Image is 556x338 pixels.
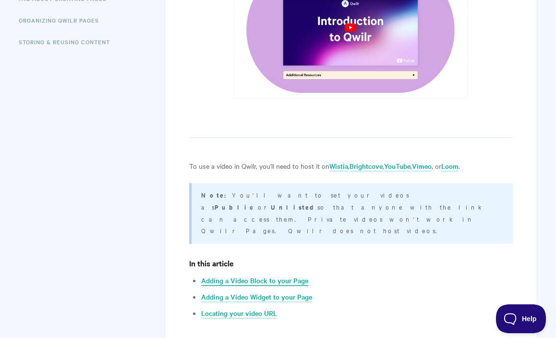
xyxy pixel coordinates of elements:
a: Brightcove [350,161,383,172]
iframe: Toggle Customer Support [496,304,546,333]
p: You'll want to set your videos as or so that anyone with the link can access them. Private videos... [201,189,501,236]
a: Wistia [329,161,348,172]
a: Vimeo [412,161,432,172]
a: Organizing Qwilr Pages [19,11,106,30]
a: Locating your video URL [201,308,277,319]
strong: Unlisted [271,202,317,212]
a: Loom [441,161,459,172]
a: YouTube [384,161,411,172]
strong: Note: [201,190,232,200]
a: Adding a Video Block to your Page [201,275,308,286]
a: Adding a Video Widget to your Page [201,292,312,302]
strong: Public [215,202,258,212]
a: Storing & Reusing Content [19,32,117,51]
p: To use a video in Qwilr, you'll need to host it on , , , , or . [189,160,513,172]
h4: In this article [189,257,513,269]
